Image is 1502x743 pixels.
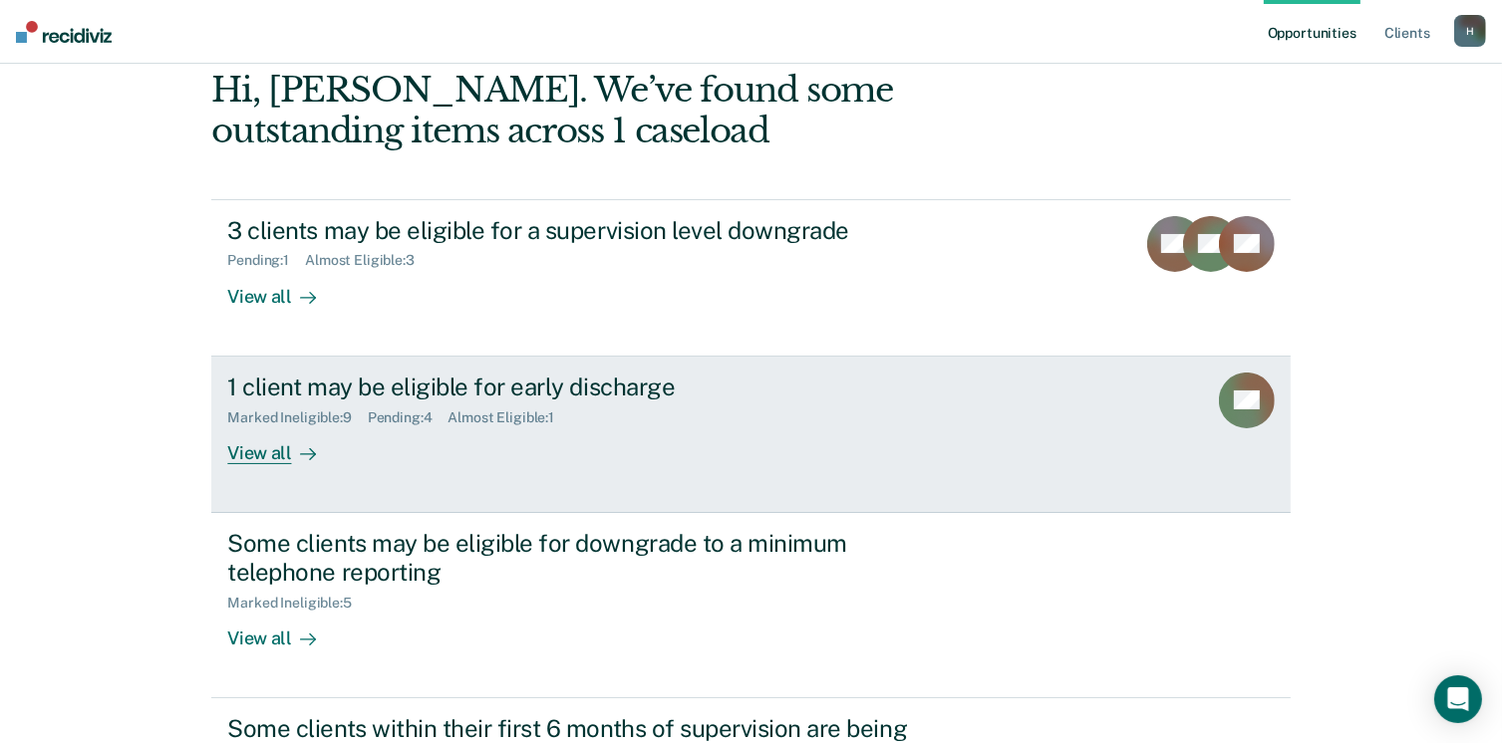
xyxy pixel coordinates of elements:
div: Some clients may be eligible for downgrade to a minimum telephone reporting [227,529,927,587]
div: View all [227,269,339,308]
a: 1 client may be eligible for early dischargeMarked Ineligible:9Pending:4Almost Eligible:1View all [211,357,1290,513]
div: Hi, [PERSON_NAME]. We’ve found some outstanding items across 1 caseload [211,70,1074,151]
div: View all [227,611,339,649]
div: Pending : 4 [368,409,449,426]
button: H [1454,15,1486,47]
div: Marked Ineligible : 9 [227,409,367,426]
div: 1 client may be eligible for early discharge [227,372,927,401]
div: Marked Ineligible : 5 [227,595,367,612]
div: View all [227,425,339,464]
div: Open Intercom Messenger [1434,675,1482,723]
img: Recidiviz [16,21,112,43]
div: 3 clients may be eligible for a supervision level downgrade [227,216,927,245]
div: Pending : 1 [227,252,305,269]
div: Almost Eligible : 1 [449,409,571,426]
a: 3 clients may be eligible for a supervision level downgradePending:1Almost Eligible:3View all [211,199,1290,357]
div: Almost Eligible : 3 [305,252,431,269]
a: Some clients may be eligible for downgrade to a minimum telephone reportingMarked Ineligible:5Vie... [211,513,1290,698]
